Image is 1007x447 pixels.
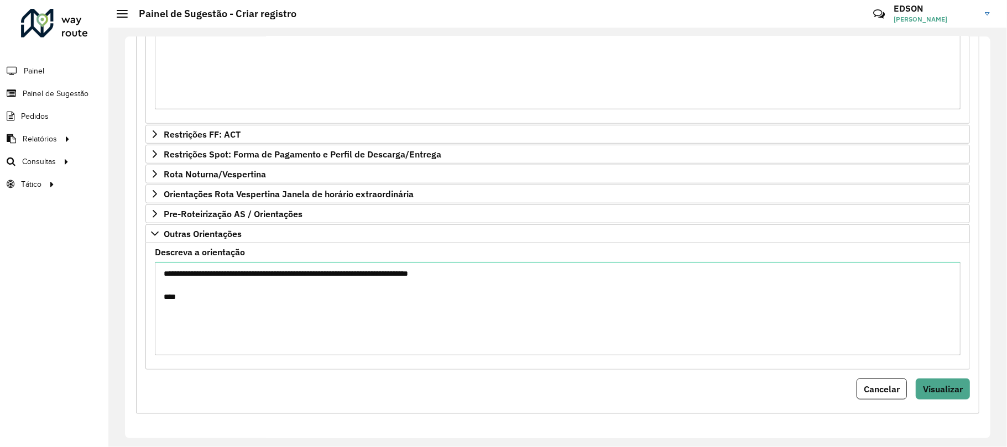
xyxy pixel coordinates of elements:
[164,229,242,238] span: Outras Orientações
[857,378,907,399] button: Cancelar
[21,178,41,190] span: Tático
[164,150,441,159] span: Restrições Spot: Forma de Pagamento e Perfil de Descarga/Entrega
[145,165,970,183] a: Rota Noturna/Vespertina
[164,209,302,218] span: Pre-Roteirização AS / Orientações
[894,3,977,14] h3: EDSON
[923,383,963,395] span: Visualizar
[24,65,44,77] span: Painel
[155,245,245,259] label: Descreva a orientação
[145,224,970,243] a: Outras Orientações
[916,378,970,399] button: Visualizar
[23,88,88,99] span: Painel de Sugestão
[164,190,414,198] span: Orientações Rota Vespertina Janela de horário extraordinária
[867,2,891,26] a: Contato Rápido
[21,111,49,122] span: Pedidos
[894,14,977,24] span: [PERSON_NAME]
[864,383,900,395] span: Cancelar
[145,185,970,203] a: Orientações Rota Vespertina Janela de horário extraordinária
[145,145,970,164] a: Restrições Spot: Forma de Pagamento e Perfil de Descarga/Entrega
[145,204,970,223] a: Pre-Roteirização AS / Orientações
[164,130,241,139] span: Restrições FF: ACT
[22,156,56,167] span: Consultas
[128,8,296,20] h2: Painel de Sugestão - Criar registro
[23,133,57,145] span: Relatórios
[164,170,266,178] span: Rota Noturna/Vespertina
[145,125,970,144] a: Restrições FF: ACT
[145,243,970,370] div: Outras Orientações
